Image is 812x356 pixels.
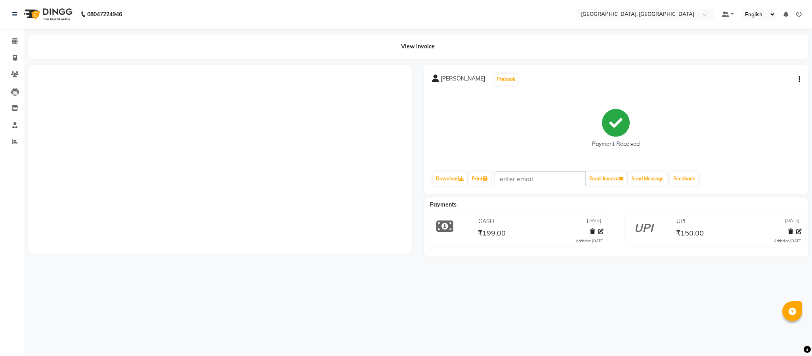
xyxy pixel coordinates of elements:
span: [DATE] [587,217,602,226]
img: logo [20,3,75,25]
span: ₹150.00 [676,228,704,239]
span: Payments [430,201,457,208]
iframe: chat widget [779,324,804,348]
input: enter email [495,171,586,186]
div: Added on [DATE] [576,238,604,244]
button: Prebook [495,74,518,85]
span: [DATE] [785,217,800,226]
span: CASH [478,217,494,226]
a: Download [433,172,467,186]
button: Email Invoice [586,172,627,186]
a: Feedback [670,172,698,186]
button: Send Message [628,172,667,186]
span: ₹199.00 [478,228,506,239]
b: 08047224946 [87,3,122,25]
span: UPI [676,217,686,226]
div: View Invoice [28,34,808,59]
div: Payment Received [592,140,640,148]
a: Print [468,172,491,186]
div: Added on [DATE] [774,238,802,244]
span: [PERSON_NAME] [441,75,485,86]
